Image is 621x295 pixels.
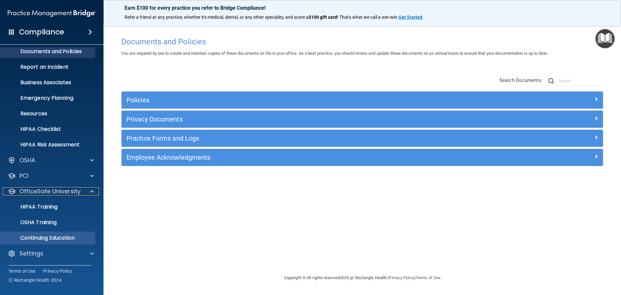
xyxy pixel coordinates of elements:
a: OfficeSafe University [8,187,94,195]
strong: Get Started [398,15,422,20]
p: PCI [19,172,28,180]
span: You are required by law to create and maintain copies of these documents on file in your office. ... [121,51,548,56]
a: Get Started [398,15,423,20]
span: Search Documents: [499,77,542,83]
p: Continuing Education [4,235,93,241]
h5: Privacy Documents [126,116,478,123]
span: ! That's what we call a win-win. [337,15,398,20]
span: Ⓒ Rectangle Health 2024 [8,277,61,283]
h4: Documents and Policies [121,38,603,46]
p: OSHA [19,156,36,164]
a: Privacy Policy [389,275,414,280]
p: Earn $100 for every practice you refer to Bridge Compliance! [125,5,600,11]
span: Refer a friend at any practice, whether it's medical, dental, or any other speciality, and score a [125,15,309,20]
a: Settings [8,250,94,257]
h5: Policies [126,96,478,104]
a: Policies [126,95,598,105]
a: Privacy Policy [43,268,72,274]
a: Terms of Use [416,275,441,280]
p: HIPAA Training [4,204,58,210]
p: OfficeSafe University [19,187,81,195]
h5: Practice Forms and Logs [126,135,478,142]
p: HIPAA Risk Assessment [4,142,93,148]
h5: Employee Acknowledgments [126,154,478,161]
a: Terms of Use [8,268,35,274]
input: Search [559,76,603,86]
h4: Compliance [19,28,64,37]
p: OSHA Training [4,219,57,226]
a: PCI [8,172,94,180]
p: Settings [19,250,43,257]
strong: $100 gift card [309,15,337,20]
img: PMB logo [8,7,96,20]
button: Open Resource Center [595,29,615,48]
p: HIPAA Checklist [4,126,93,132]
a: Employee Acknowledgments [126,152,598,163]
a: OSHA [8,156,94,164]
a: Privacy Documents [126,114,598,124]
a: Practice Forms and Logs [126,133,598,143]
p: Resources [4,110,93,117]
img: ic-search.3b580494.png [548,78,554,84]
p: Business Associates [4,79,93,86]
p: Documents and Policies [4,48,93,55]
p: Emergency Planning [4,95,93,101]
div: Copyright © All rights reserved 2025 @ Rectangle Health | | [244,267,480,288]
p: Report an Incident [4,64,93,70]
